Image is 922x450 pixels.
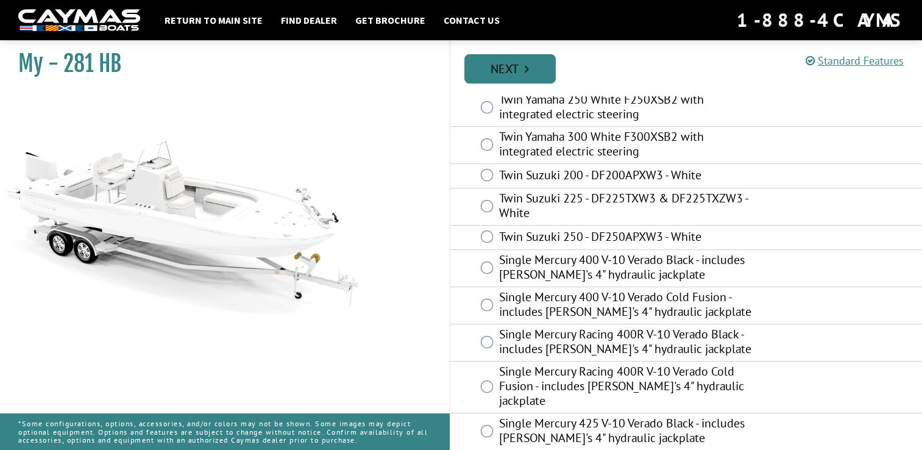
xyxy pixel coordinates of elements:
label: Single Mercury Racing 400R V-10 Verado Black - includes [PERSON_NAME]'s 4" hydraulic jackplate [499,327,753,359]
label: Twin Yamaha 300 White F300XSB2 with integrated electric steering [499,129,753,162]
div: 1-888-4CAYMAS [737,7,904,34]
a: Contact Us [438,12,506,28]
label: Twin Suzuki 250 - DF250APXW3 - White [499,229,753,247]
a: Next [464,54,556,84]
a: Return to main site [158,12,269,28]
label: Single Mercury 425 V-10 Verado Black - includes [PERSON_NAME]'s 4" hydraulic jackplate [499,416,753,448]
label: Twin Yamaha 250 White F250XSB2 with integrated electric steering [499,92,753,124]
label: Single Mercury Racing 400R V-10 Verado Cold Fusion - includes [PERSON_NAME]'s 4" hydraulic jackplate [499,364,753,411]
a: Standard Features [806,54,904,68]
label: Single Mercury 400 V-10 Verado Black - includes [PERSON_NAME]'s 4" hydraulic jackplate [499,252,753,285]
label: Single Mercury 400 V-10 Verado Cold Fusion - includes [PERSON_NAME]'s 4" hydraulic jackplate [499,290,753,322]
a: Get Brochure [349,12,431,28]
label: Twin Suzuki 200 - DF200APXW3 - White [499,168,753,185]
h1: My - 281 HB [18,50,419,77]
label: Twin Suzuki 225 - DF225TXW3 & DF225TXZW3 - White [499,191,753,223]
p: *Some configurations, options, accessories, and/or colors may not be shown. Some images may depic... [18,413,431,450]
img: white-logo-c9c8dbefe5ff5ceceb0f0178aa75bf4bb51f6bca0971e226c86eb53dfe498488.png [18,9,140,32]
a: Find Dealer [275,12,343,28]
